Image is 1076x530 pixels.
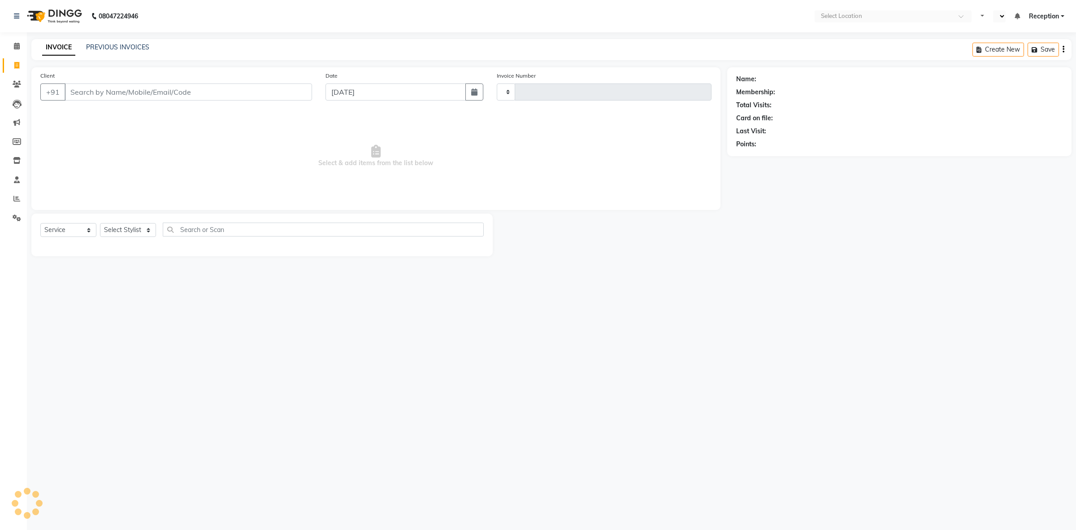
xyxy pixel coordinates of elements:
input: Search or Scan [163,223,484,237]
img: logo [23,4,84,29]
b: 08047224946 [99,4,138,29]
button: Create New [972,43,1024,57]
div: Select Location [821,12,862,21]
label: Date [325,72,338,80]
div: Total Visits: [736,101,772,110]
div: Membership: [736,88,775,97]
label: Invoice Number [497,72,536,80]
a: PREVIOUS INVOICES [86,43,149,51]
div: Name: [736,74,756,84]
div: Last Visit: [736,127,766,136]
span: Select & add items from the list below [40,111,712,201]
button: Save [1028,43,1059,57]
div: Points: [736,140,756,149]
div: Card on file: [736,114,773,123]
input: Search by Name/Mobile/Email/Code [65,83,312,101]
label: Client [40,72,55,80]
span: Reception [1029,12,1059,21]
button: +91 [40,83,65,101]
a: INVOICE [42,39,75,56]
